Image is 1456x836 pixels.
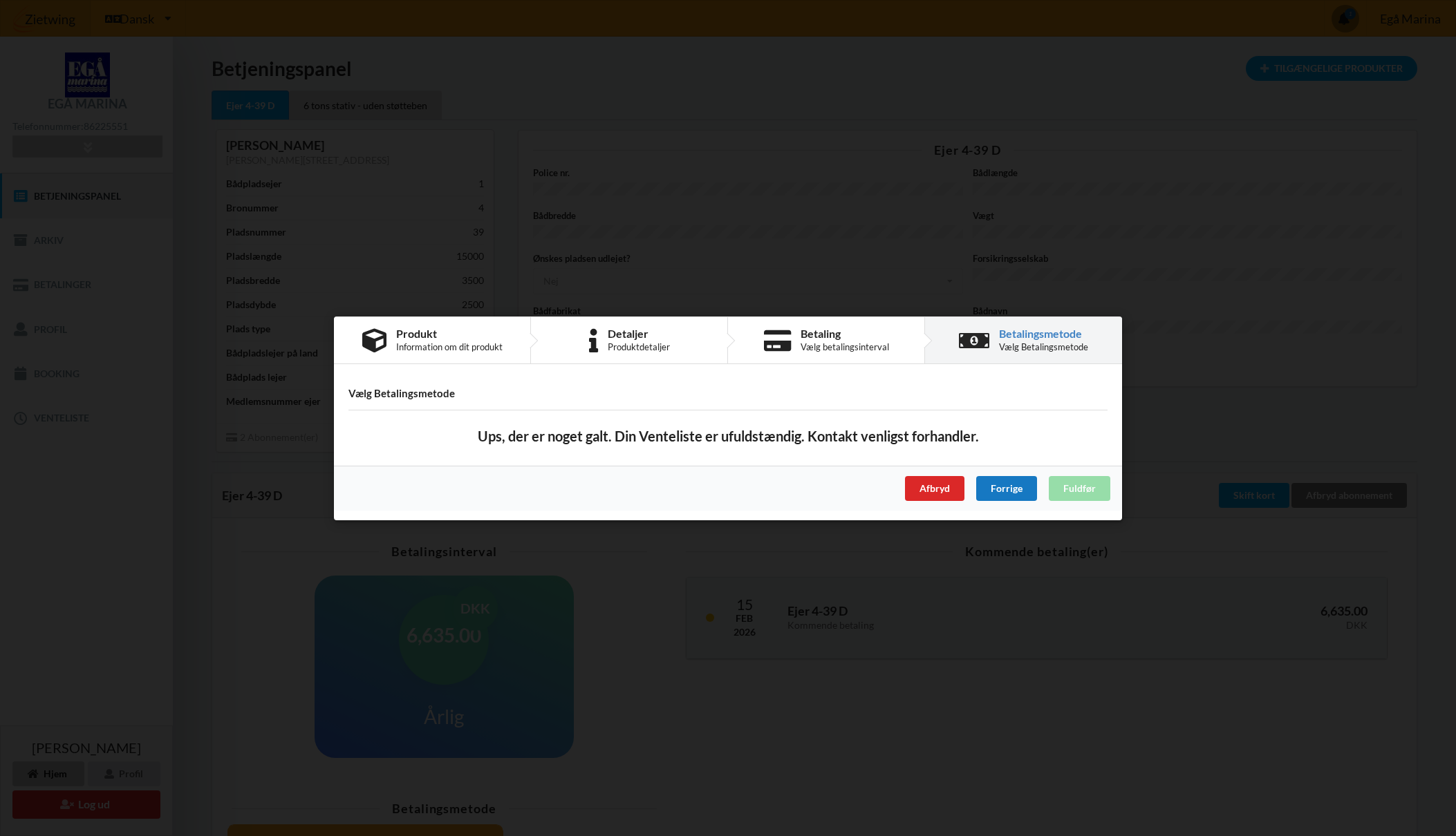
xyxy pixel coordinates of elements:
[608,341,670,352] div: Produktdetaljer
[608,328,670,339] div: Detaljer
[905,475,964,500] div: Afbryd
[801,328,889,339] div: Betaling
[976,475,1037,500] div: Forrige
[999,341,1088,352] div: Vælg Betalingsmetode
[396,341,503,352] div: Information om dit produkt
[348,387,1108,400] h4: Vælg Betalingsmetode
[478,426,979,446] b: Ups, der er noget galt. Din Venteliste er ufuldstændig. Kontakt venligst forhandler.
[801,341,889,352] div: Vælg betalingsinterval
[999,328,1088,339] div: Betalingsmetode
[396,328,503,339] div: Produkt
